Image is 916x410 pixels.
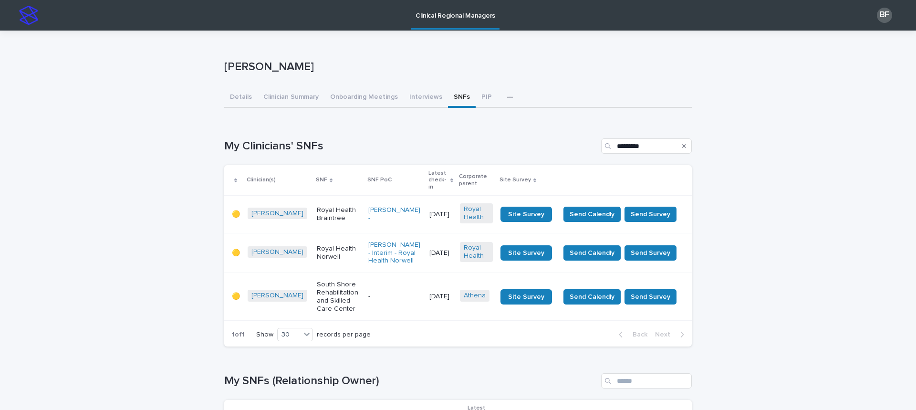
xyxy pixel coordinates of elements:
[428,168,448,192] p: Latest check-in
[651,330,692,339] button: Next
[19,6,38,25] img: stacker-logo-s-only.png
[476,88,498,108] button: PIP
[563,289,621,305] button: Send Calendly
[500,245,552,261] a: Site Survey
[224,323,252,347] p: 1 of 1
[563,245,621,261] button: Send Calendly
[655,331,676,338] span: Next
[601,373,692,389] input: Search
[625,207,677,222] button: Send Survey
[251,292,303,300] a: [PERSON_NAME]
[317,331,371,339] p: records per page
[877,8,892,23] div: BF
[429,249,452,257] p: [DATE]
[251,248,303,256] a: [PERSON_NAME]
[317,245,361,261] p: Royal Health Norwell
[500,175,531,185] p: Site Survey
[459,171,494,189] p: Corporate parent
[631,248,670,258] span: Send Survey
[464,292,486,300] a: Athena
[317,206,361,222] p: Royal Health Braintree
[278,330,301,340] div: 30
[625,289,677,305] button: Send Survey
[224,139,597,153] h1: My Clinicians' SNFs
[448,88,476,108] button: SNFs
[508,211,544,218] span: Site Survey
[464,244,489,260] a: Royal Health
[500,289,552,305] a: Site Survey
[508,250,544,256] span: Site Survey
[316,175,327,185] p: SNF
[429,210,452,219] p: [DATE]
[247,175,276,185] p: Clinician(s)
[258,88,324,108] button: Clinician Summary
[324,88,404,108] button: Onboarding Meetings
[570,292,614,302] span: Send Calendly
[224,88,258,108] button: Details
[429,293,452,301] p: [DATE]
[224,196,692,233] tr: 🟡[PERSON_NAME] Royal Health Braintree[PERSON_NAME] - [DATE]Royal Health Site SurveySend CalendlyS...
[508,294,544,300] span: Site Survey
[256,331,273,339] p: Show
[224,60,688,74] p: [PERSON_NAME]
[611,330,651,339] button: Back
[251,210,303,218] a: [PERSON_NAME]
[232,210,240,219] p: 🟡
[368,241,422,265] a: [PERSON_NAME] - Interim - Royal Health Norwell
[631,210,670,219] span: Send Survey
[500,207,552,222] a: Site Survey
[367,175,392,185] p: SNF PoC
[631,292,670,302] span: Send Survey
[563,207,621,222] button: Send Calendly
[232,249,240,257] p: 🟡
[232,293,240,301] p: 🟡
[404,88,448,108] button: Interviews
[464,205,489,221] a: Royal Health
[570,248,614,258] span: Send Calendly
[625,245,677,261] button: Send Survey
[224,233,692,273] tr: 🟡[PERSON_NAME] Royal Health Norwell[PERSON_NAME] - Interim - Royal Health Norwell [DATE]Royal Hea...
[570,210,614,219] span: Send Calendly
[368,206,422,222] a: [PERSON_NAME] -
[224,273,692,321] tr: 🟡[PERSON_NAME] South Shore Rehabilitation and Skilled Care Center-[DATE]Athena Site SurveySend Ca...
[317,281,361,313] p: South Shore Rehabilitation and Skilled Care Center
[601,138,692,154] input: Search
[224,374,597,388] h1: My SNFs (Relationship Owner)
[627,331,647,338] span: Back
[368,293,422,301] p: -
